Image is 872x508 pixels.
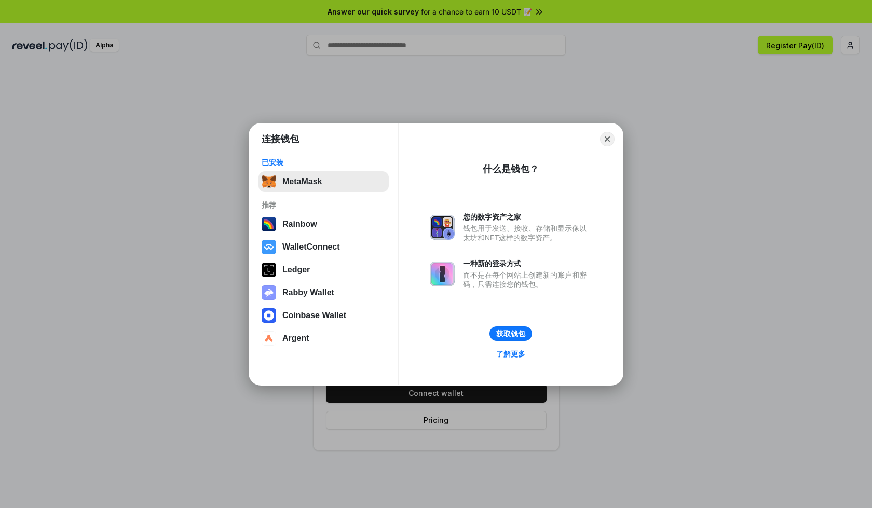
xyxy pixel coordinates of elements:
[262,308,276,323] img: svg+xml,%3Csvg%20width%3D%2228%22%20height%3D%2228%22%20viewBox%3D%220%200%2028%2028%22%20fill%3D...
[262,217,276,231] img: svg+xml,%3Csvg%20width%3D%22120%22%20height%3D%22120%22%20viewBox%3D%220%200%20120%20120%22%20fil...
[282,334,309,343] div: Argent
[463,212,592,222] div: 您的数字资产之家
[262,331,276,346] img: svg+xml,%3Csvg%20width%3D%2228%22%20height%3D%2228%22%20viewBox%3D%220%200%2028%2028%22%20fill%3D...
[258,171,389,192] button: MetaMask
[282,288,334,297] div: Rabby Wallet
[258,305,389,326] button: Coinbase Wallet
[262,174,276,189] img: svg+xml,%3Csvg%20fill%3D%22none%22%20height%3D%2233%22%20viewBox%3D%220%200%2035%2033%22%20width%...
[489,326,532,341] button: 获取钱包
[262,285,276,300] img: svg+xml,%3Csvg%20xmlns%3D%22http%3A%2F%2Fwww.w3.org%2F2000%2Fsvg%22%20fill%3D%22none%22%20viewBox...
[262,240,276,254] img: svg+xml,%3Csvg%20width%3D%2228%22%20height%3D%2228%22%20viewBox%3D%220%200%2028%2028%22%20fill%3D...
[282,265,310,274] div: Ledger
[463,224,592,242] div: 钱包用于发送、接收、存储和显示像以太坊和NFT这样的数字资产。
[463,270,592,289] div: 而不是在每个网站上创建新的账户和密码，只需连接您的钱包。
[430,215,455,240] img: svg+xml,%3Csvg%20xmlns%3D%22http%3A%2F%2Fwww.w3.org%2F2000%2Fsvg%22%20fill%3D%22none%22%20viewBox...
[496,349,525,359] div: 了解更多
[262,200,386,210] div: 推荐
[258,259,389,280] button: Ledger
[282,219,317,229] div: Rainbow
[258,282,389,303] button: Rabby Wallet
[282,242,340,252] div: WalletConnect
[483,163,539,175] div: 什么是钱包？
[282,177,322,186] div: MetaMask
[262,133,299,145] h1: 连接钱包
[258,237,389,257] button: WalletConnect
[496,329,525,338] div: 获取钱包
[600,132,615,146] button: Close
[258,214,389,235] button: Rainbow
[262,158,386,167] div: 已安装
[490,347,532,361] a: 了解更多
[430,262,455,286] img: svg+xml,%3Csvg%20xmlns%3D%22http%3A%2F%2Fwww.w3.org%2F2000%2Fsvg%22%20fill%3D%22none%22%20viewBox...
[262,263,276,277] img: svg+xml,%3Csvg%20xmlns%3D%22http%3A%2F%2Fwww.w3.org%2F2000%2Fsvg%22%20width%3D%2228%22%20height%3...
[282,311,346,320] div: Coinbase Wallet
[258,328,389,349] button: Argent
[463,259,592,268] div: 一种新的登录方式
